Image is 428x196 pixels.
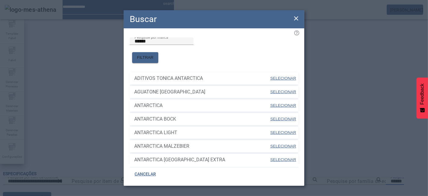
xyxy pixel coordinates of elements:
[134,115,270,123] span: ANTARCTICA BOCK
[270,117,296,121] span: SELECIONAR
[135,171,156,177] span: CANCELAR
[270,144,296,148] span: SELECIONAR
[134,102,270,109] span: ANTARCTICA
[134,156,270,163] span: ANTARCTICA [GEOGRAPHIC_DATA] EXTRA
[270,141,297,152] button: SELECIONAR
[134,75,270,82] span: ADITIVOS TONICA ANTARCTICA
[270,103,296,108] span: SELECIONAR
[270,73,297,84] button: SELECIONAR
[270,127,297,138] button: SELECIONAR
[130,169,161,180] button: CANCELAR
[417,77,428,119] button: Feedback - Mostrar pesquisa
[270,154,297,165] button: SELECIONAR
[270,130,296,135] span: SELECIONAR
[270,87,297,97] button: SELECIONAR
[130,13,157,26] h2: Buscar
[134,88,270,96] span: AGUATONE [GEOGRAPHIC_DATA]
[135,35,168,39] mat-label: Pesquise por marca
[132,52,158,63] button: FILTRAR
[134,129,270,136] span: ANTARCTICA LIGHT
[134,143,270,150] span: ANTARCTICA MALZEBIER
[270,90,296,94] span: SELECIONAR
[270,114,297,125] button: SELECIONAR
[270,100,297,111] button: SELECIONAR
[270,157,296,162] span: SELECIONAR
[270,76,296,81] span: SELECIONAR
[420,84,425,105] span: Feedback
[137,55,154,61] span: FILTRAR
